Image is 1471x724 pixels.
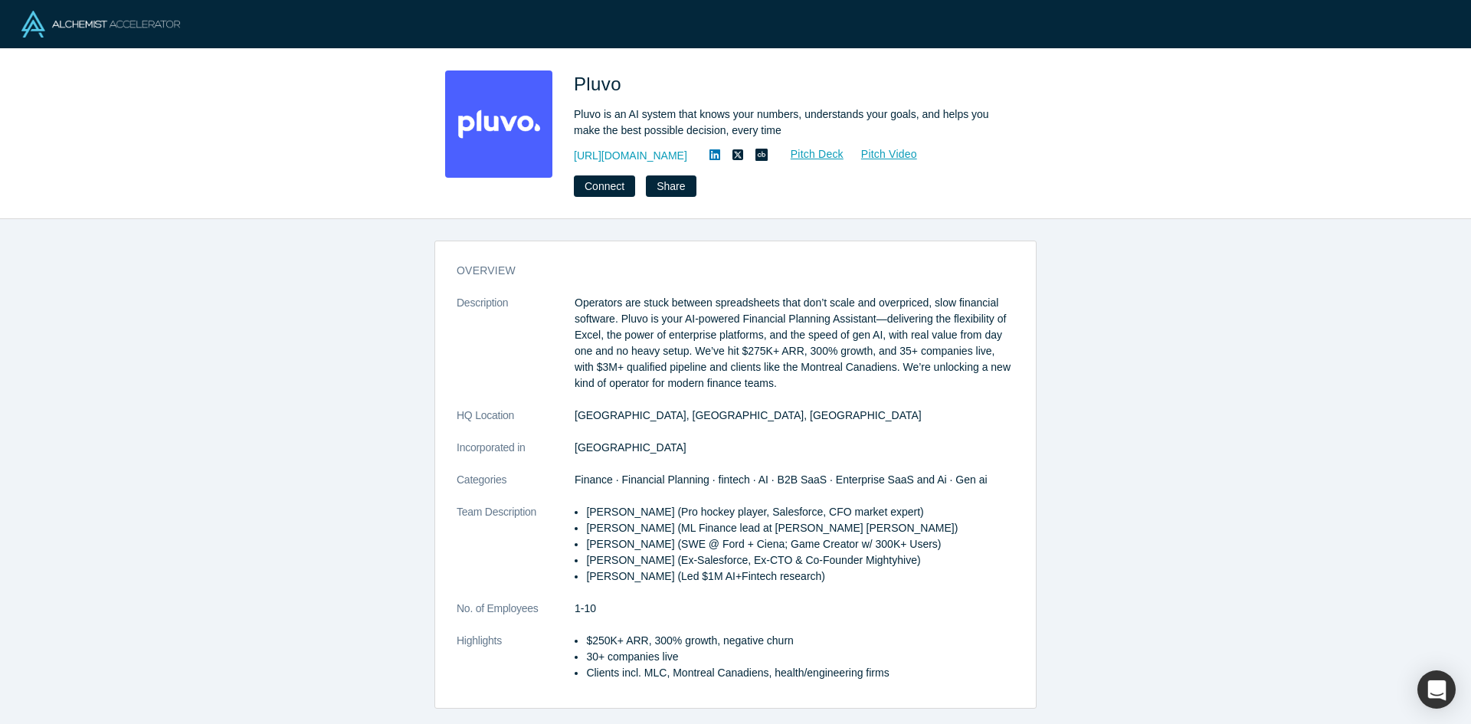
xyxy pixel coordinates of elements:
a: Pitch Deck [774,146,844,163]
li: 30+ companies live [586,649,1014,665]
dd: [GEOGRAPHIC_DATA], [GEOGRAPHIC_DATA], [GEOGRAPHIC_DATA] [575,408,1014,424]
dt: Highlights [457,633,575,697]
a: [URL][DOMAIN_NAME] [574,148,687,164]
dt: No. of Employees [457,601,575,633]
li: [PERSON_NAME] (Pro hockey player, Salesforce, CFO market expert) [586,504,1014,520]
li: [PERSON_NAME] (Led $1M AI+Fintech research) [586,568,1014,585]
h3: overview [457,263,993,279]
li: [PERSON_NAME] (ML Finance lead at [PERSON_NAME] [PERSON_NAME]) [586,520,1014,536]
dt: Categories [457,472,575,504]
div: Pluvo is an AI system that knows your numbers, understands your goals, and helps you make the bes... [574,106,1003,139]
li: [PERSON_NAME] (Ex-Salesforce, Ex-CTO & Co-Founder Mightyhive) [586,552,1014,568]
li: Clients incl. MLC, Montreal Canadiens, health/engineering firms [586,665,1014,681]
span: Finance · Financial Planning · fintech · AI · B2B SaaS · Enterprise SaaS and Ai · Gen ai [575,473,988,486]
button: Share [646,175,696,197]
li: [PERSON_NAME] (SWE @ Ford + Ciena; Game Creator w/ 300K+ Users) [586,536,1014,552]
span: Pluvo [574,74,627,94]
dt: Team Description [457,504,575,601]
a: Pitch Video [844,146,918,163]
dt: Description [457,295,575,408]
dt: HQ Location [457,408,575,440]
p: Operators are stuck between spreadsheets that don’t scale and overpriced, slow financial software... [575,295,1014,391]
button: Connect [574,175,635,197]
dd: [GEOGRAPHIC_DATA] [575,440,1014,456]
dt: Incorporated in [457,440,575,472]
li: $250K+ ARR, 300% growth, negative churn [586,633,1014,649]
img: Pluvo's Logo [445,70,552,178]
img: Alchemist Logo [21,11,180,38]
dd: 1-10 [575,601,1014,617]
